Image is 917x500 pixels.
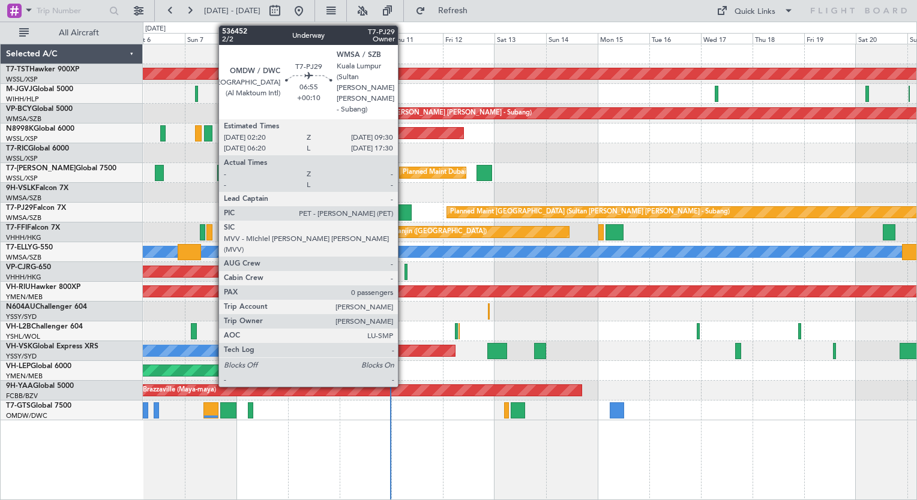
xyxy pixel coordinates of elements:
[6,86,32,93] span: M-JGVJ
[6,165,116,172] a: T7-[PERSON_NAME]Global 7500
[6,66,79,73] a: T7-TSTHawker 900XP
[239,124,380,142] div: Planned Maint [GEOGRAPHIC_DATA] (Seletar)
[288,33,340,44] div: Tue 9
[6,125,74,132] a: N8998KGlobal 6000
[6,66,29,73] span: T7-TST
[31,29,127,37] span: All Aircraft
[403,164,521,182] div: Planned Maint Dubai (Al Maktoum Intl)
[6,244,32,251] span: T7-ELLY
[6,332,40,341] a: YSHL/WOL
[753,33,804,44] div: Thu 18
[735,6,775,18] div: Quick Links
[495,33,546,44] div: Sat 13
[6,391,38,400] a: FCBB/BZV
[6,343,98,350] a: VH-VSKGlobal Express XRS
[204,5,260,16] span: [DATE] - [DATE]
[340,33,391,44] div: Wed 10
[6,115,41,124] a: WMSA/SZB
[6,323,31,330] span: VH-L2B
[6,284,31,291] span: VH-RIU
[711,1,799,20] button: Quick Links
[6,303,35,311] span: N604AU
[6,312,37,321] a: YSSY/SYD
[6,402,71,409] a: T7-GTSGlobal 7500
[701,33,753,44] div: Wed 17
[185,33,236,44] div: Sun 7
[450,203,730,221] div: Planned Maint [GEOGRAPHIC_DATA] (Sultan [PERSON_NAME] [PERSON_NAME] - Subang)
[244,104,532,122] div: Unplanned Maint [GEOGRAPHIC_DATA] (Sultan [PERSON_NAME] [PERSON_NAME] - Subang)
[443,33,495,44] div: Fri 12
[598,33,649,44] div: Mon 15
[6,194,41,203] a: WMSA/SZB
[347,223,487,241] div: Planned Maint Tianjin ([GEOGRAPHIC_DATA])
[6,382,33,390] span: 9H-YAA
[6,106,73,113] a: VP-BCYGlobal 5000
[6,293,43,302] a: YMEN/MEB
[6,95,39,104] a: WIHH/HLP
[236,33,288,44] div: Mon 8
[6,224,60,231] a: T7-FFIFalcon 7X
[6,264,31,271] span: VP-CJR
[37,2,106,20] input: Trip Number
[6,185,35,192] span: 9H-VSLK
[6,363,31,370] span: VH-LEP
[6,134,38,143] a: WSSL/XSP
[856,33,907,44] div: Sat 20
[6,411,47,420] a: OMDW/DWC
[6,402,31,409] span: T7-GTS
[106,381,216,399] div: AOG Maint Brazzaville (Maya-maya)
[6,106,32,113] span: VP-BCY
[6,86,73,93] a: M-JGVJGlobal 5000
[6,284,80,291] a: VH-RIUHawker 800XP
[6,174,38,183] a: WSSL/XSP
[6,382,74,390] a: 9H-YAAGlobal 5000
[6,154,38,163] a: WSSL/XSP
[6,363,71,370] a: VH-LEPGlobal 6000
[6,224,27,231] span: T7-FFI
[13,23,130,43] button: All Aircraft
[6,204,66,212] a: T7-PJ29Falcon 7X
[6,303,87,311] a: N604AUChallenger 604
[6,352,37,361] a: YSSY/SYD
[6,213,41,222] a: WMSA/SZB
[6,343,32,350] span: VH-VSK
[6,75,38,84] a: WSSL/XSP
[6,204,33,212] span: T7-PJ29
[133,33,185,44] div: Sat 6
[6,264,51,271] a: VP-CJRG-650
[649,33,701,44] div: Tue 16
[6,125,34,132] span: N8998K
[6,372,43,381] a: YMEN/MEB
[6,273,41,282] a: VHHH/HKG
[6,145,28,152] span: T7-RIC
[145,24,166,34] div: [DATE]
[391,33,443,44] div: Thu 11
[410,1,482,20] button: Refresh
[6,233,41,242] a: VHHH/HKG
[546,33,598,44] div: Sun 14
[6,165,76,172] span: T7-[PERSON_NAME]
[6,185,68,192] a: 9H-VSLKFalcon 7X
[6,323,83,330] a: VH-L2BChallenger 604
[6,244,53,251] a: T7-ELLYG-550
[804,33,856,44] div: Fri 19
[428,7,478,15] span: Refresh
[6,253,41,262] a: WMSA/SZB
[6,145,69,152] a: T7-RICGlobal 6000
